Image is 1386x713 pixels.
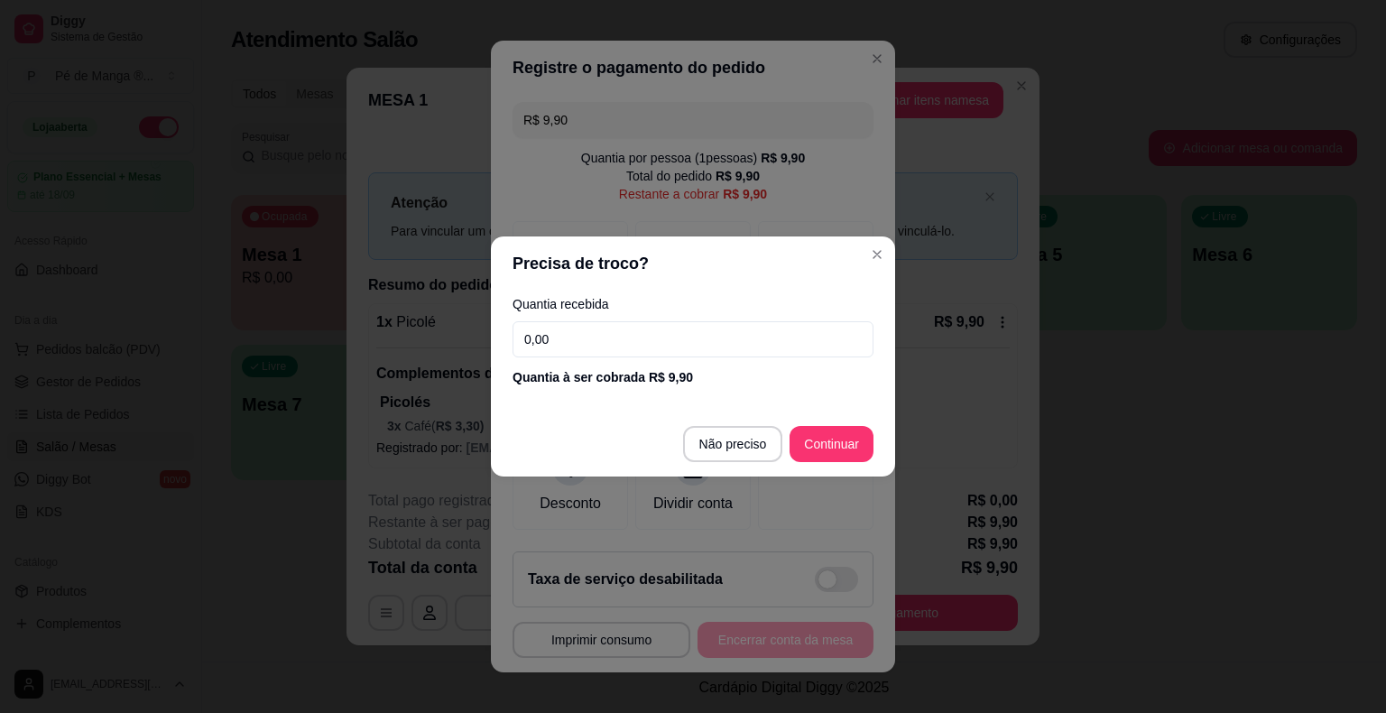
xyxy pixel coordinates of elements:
button: Não preciso [683,426,783,462]
header: Precisa de troco? [491,236,895,291]
div: Quantia à ser cobrada R$ 9,90 [513,368,873,386]
button: Continuar [790,426,873,462]
button: Close [863,240,892,269]
label: Quantia recebida [513,298,873,310]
